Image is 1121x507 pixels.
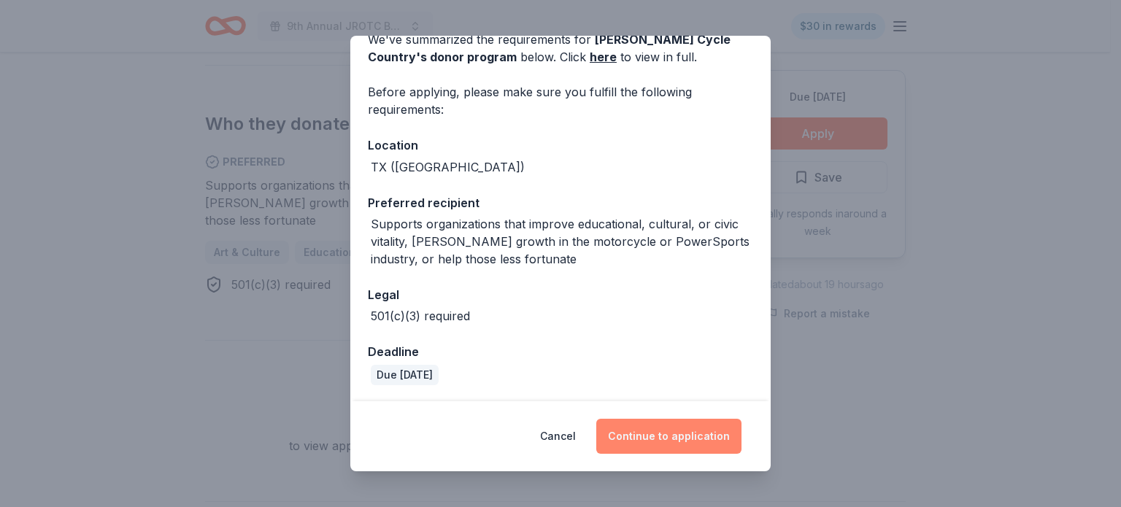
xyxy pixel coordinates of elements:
[368,136,753,155] div: Location
[368,342,753,361] div: Deadline
[368,285,753,304] div: Legal
[540,419,576,454] button: Cancel
[371,158,525,176] div: TX ([GEOGRAPHIC_DATA])
[368,83,753,118] div: Before applying, please make sure you fulfill the following requirements:
[371,307,470,325] div: 501(c)(3) required
[596,419,741,454] button: Continue to application
[371,365,439,385] div: Due [DATE]
[368,31,753,66] div: We've summarized the requirements for below. Click to view in full.
[371,215,753,268] div: Supports organizations that improve educational, cultural, or civic vitality, [PERSON_NAME] growt...
[368,193,753,212] div: Preferred recipient
[590,48,617,66] a: here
